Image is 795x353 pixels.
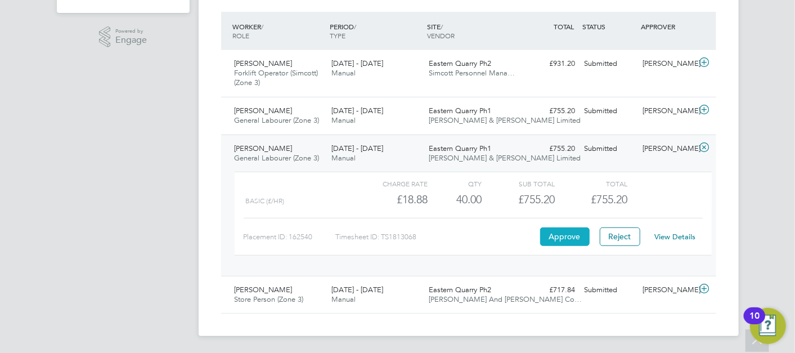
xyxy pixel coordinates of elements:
div: Sub Total [482,177,555,190]
div: Submitted [580,281,639,300]
span: VENDOR [427,31,455,40]
div: Total [555,177,627,190]
div: £755.20 [522,102,580,120]
span: [PERSON_NAME] & [PERSON_NAME] Limited [429,153,581,163]
div: Timesheet ID: TS1813068 [335,228,537,246]
span: £755.20 [591,193,627,206]
span: [PERSON_NAME] [235,106,293,115]
div: WORKER [230,16,327,46]
div: [PERSON_NAME] [638,102,697,120]
div: Placement ID: 162540 [244,228,335,246]
span: Simcott Personnel Mana… [429,68,515,78]
span: Manual [331,115,356,125]
span: Manual [331,294,356,304]
span: TOTAL [554,22,574,31]
span: Store Person (Zone 3) [235,294,304,304]
div: Submitted [580,55,639,73]
span: Forklift Operator (Simcott) (Zone 3) [235,68,318,87]
div: 10 [749,316,760,330]
a: Powered byEngage [99,26,147,48]
span: TYPE [330,31,345,40]
span: [DATE] - [DATE] [331,144,383,153]
span: [PERSON_NAME] [235,285,293,294]
span: Manual [331,68,356,78]
span: [PERSON_NAME] [235,59,293,68]
span: [PERSON_NAME] And [PERSON_NAME] Co… [429,294,582,304]
span: Basic (£/HR) [246,197,285,205]
span: Eastern Quarry Ph2 [429,59,491,68]
div: STATUS [580,16,639,37]
span: [PERSON_NAME] & [PERSON_NAME] Limited [429,115,581,125]
div: [PERSON_NAME] [638,140,697,158]
div: Submitted [580,102,639,120]
span: [DATE] - [DATE] [331,106,383,115]
span: Engage [115,35,147,45]
div: £755.20 [482,190,555,209]
div: SITE [424,16,522,46]
span: / [441,22,443,31]
span: General Labourer (Zone 3) [235,115,320,125]
span: Eastern Quarry Ph1 [429,106,491,115]
div: Charge rate [354,177,427,190]
div: [PERSON_NAME] [638,55,697,73]
button: Reject [600,227,640,245]
div: £755.20 [522,140,580,158]
span: Manual [331,153,356,163]
span: [DATE] - [DATE] [331,59,383,68]
span: ROLE [233,31,250,40]
div: QTY [428,177,482,190]
span: [PERSON_NAME] [235,144,293,153]
div: [PERSON_NAME] [638,281,697,300]
span: General Labourer (Zone 3) [235,153,320,163]
span: Eastern Quarry Ph1 [429,144,491,153]
div: £18.88 [354,190,427,209]
span: [DATE] - [DATE] [331,285,383,294]
div: APPROVER [638,16,697,37]
button: Open Resource Center, 10 new notifications [750,308,786,344]
span: / [354,22,356,31]
div: Submitted [580,140,639,158]
span: / [262,22,264,31]
button: Approve [540,227,590,245]
div: £931.20 [522,55,580,73]
span: Powered by [115,26,147,36]
span: Eastern Quarry Ph2 [429,285,491,294]
div: 40.00 [428,190,482,209]
div: PERIOD [327,16,424,46]
div: £717.84 [522,281,580,300]
a: View Details [654,232,695,242]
